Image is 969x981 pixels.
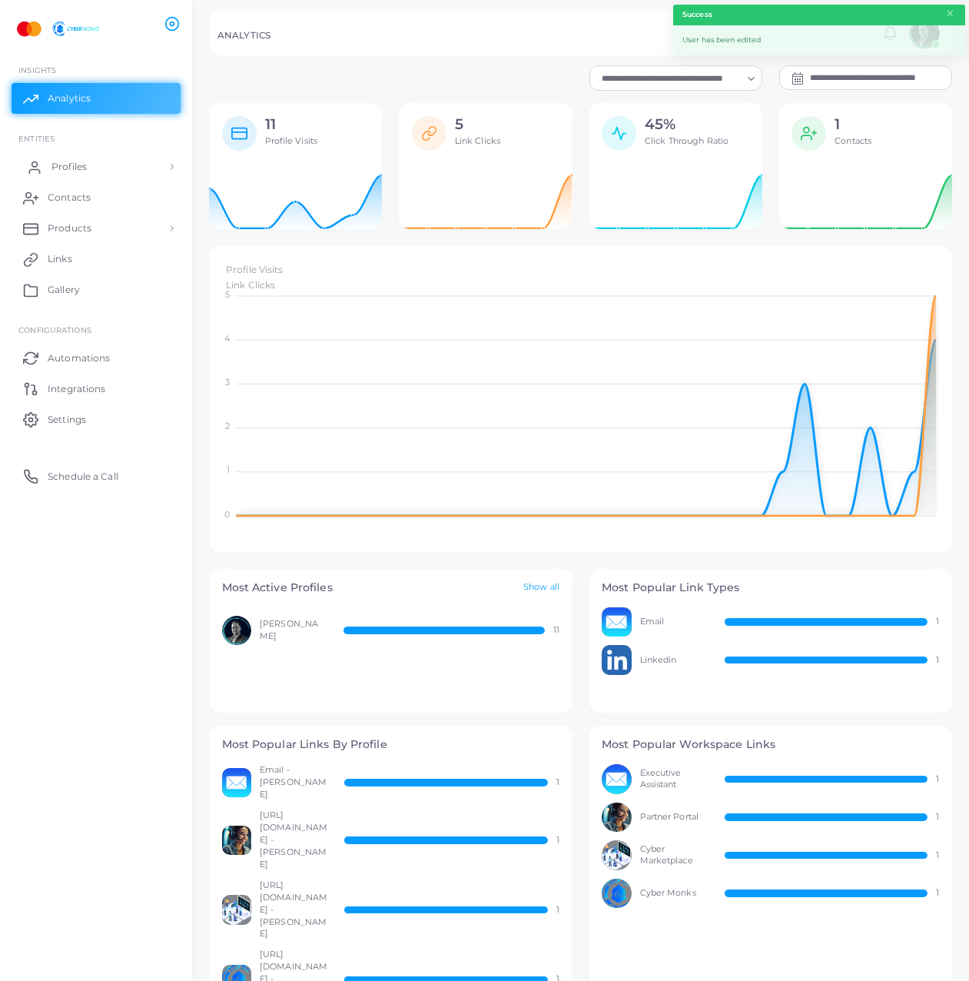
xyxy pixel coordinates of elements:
span: Gallery [48,283,80,297]
tspan: 4 [224,333,230,344]
span: Links [48,252,72,266]
img: avatar [602,645,632,675]
img: avatar [602,840,632,870]
img: logo [14,15,99,43]
span: [URL][DOMAIN_NAME] - [PERSON_NAME] [260,810,327,871]
span: Cyber Marketplace [640,843,708,868]
span: 1 [556,776,559,789]
span: [PERSON_NAME] [260,618,327,643]
span: Partner Portal [640,811,708,823]
span: Cyber Monks [640,887,708,900]
a: Products [12,213,181,244]
span: 1 [936,811,939,823]
span: 1 [936,887,939,900]
a: Gallery [12,274,181,305]
div: User has been edited [673,25,965,55]
span: Profile Visits [226,264,284,275]
span: 1 [936,616,939,628]
span: Products [48,221,91,235]
span: Profiles [51,160,87,174]
a: Profiles [12,151,181,182]
span: 1 [936,850,939,862]
span: 1 [936,654,939,667]
tspan: 5 [224,289,229,300]
div: Search for option [589,65,762,90]
span: Click Through Ratio [645,135,728,146]
a: Automations [12,342,181,373]
a: Show all [523,581,559,594]
span: 1 [936,773,939,786]
span: INSIGHTS [18,65,56,75]
span: 1 [556,904,559,916]
img: avatar [222,895,252,925]
h2: 11 [265,116,318,134]
a: Links [12,244,181,274]
span: Link Clicks [226,279,275,291]
img: avatar [222,826,252,856]
span: Contacts [48,191,91,205]
h5: ANALYTICS [217,30,270,41]
span: Profile Visits [265,135,318,146]
h4: Most Popular Link Types [602,581,940,594]
span: Link Clicks [455,135,500,146]
tspan: 3 [224,377,229,387]
a: Contacts [12,182,181,213]
h4: Most Popular Workspace Links [602,738,940,751]
span: 1 [556,834,559,846]
h2: 1 [835,116,871,134]
a: Settings [12,404,181,434]
span: Email [640,616,708,628]
h2: 5 [455,116,500,134]
span: Analytics [48,91,91,105]
strong: Success [682,9,712,20]
span: Settings [48,413,86,427]
h4: Most Active Profiles [222,581,333,594]
span: Email - [PERSON_NAME] [260,764,327,801]
tspan: 0 [224,509,229,520]
span: Automations [48,351,110,365]
a: Analytics [12,83,181,114]
span: Configurations [18,325,91,334]
tspan: 2 [224,421,229,431]
span: Executive Assistant [640,767,708,792]
a: Integrations [12,373,181,404]
button: Close [945,5,955,22]
span: ENTITIES [18,134,55,143]
span: Contacts [835,135,871,146]
span: Integrations [48,382,105,396]
a: Schedule a Call [12,461,181,491]
h4: Most Popular Links By Profile [222,738,560,751]
span: [URL][DOMAIN_NAME] - [PERSON_NAME] [260,880,327,941]
img: avatar [602,879,632,909]
img: avatar [602,764,632,794]
span: Linkedin [640,654,708,667]
img: avatar [222,768,252,798]
img: avatar [602,607,632,637]
img: avatar [602,803,632,833]
span: Schedule a Call [48,470,118,484]
input: Search for option [596,70,742,87]
h2: 45% [645,116,728,134]
tspan: 1 [226,464,229,475]
span: 11 [553,624,559,637]
img: avatar [222,616,252,646]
